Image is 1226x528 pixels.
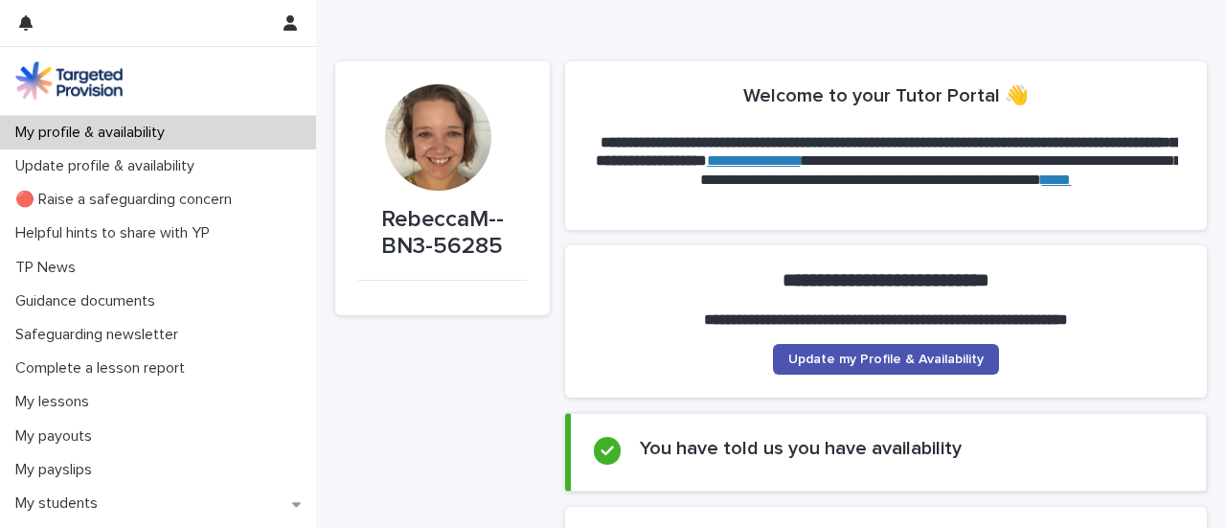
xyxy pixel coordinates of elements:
p: My payslips [8,461,107,479]
h2: Welcome to your Tutor Portal 👋 [743,84,1029,107]
img: M5nRWzHhSzIhMunXDL62 [15,61,123,100]
p: Complete a lesson report [8,359,200,378]
p: Guidance documents [8,292,170,310]
h2: You have told us you have availability [640,437,962,460]
p: Safeguarding newsletter [8,326,193,344]
p: My payouts [8,427,107,446]
p: Helpful hints to share with YP [8,224,225,242]
p: My profile & availability [8,124,180,142]
p: My students [8,494,113,513]
p: 🔴 Raise a safeguarding concern [8,191,247,209]
p: TP News [8,259,91,277]
p: RebeccaM--BN3-56285 [358,206,527,262]
p: My lessons [8,393,104,411]
p: Update profile & availability [8,157,210,175]
a: Update my Profile & Availability [773,344,999,375]
span: Update my Profile & Availability [788,353,984,366]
